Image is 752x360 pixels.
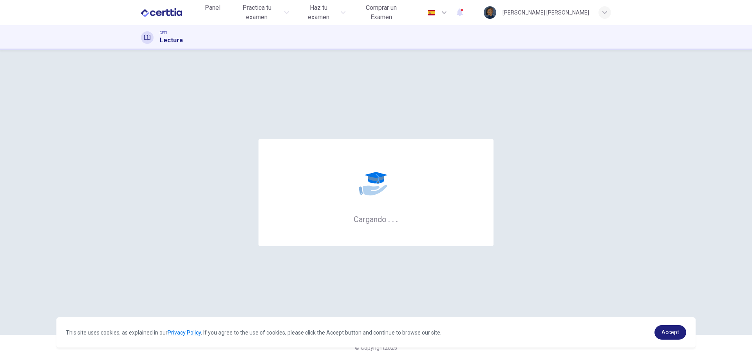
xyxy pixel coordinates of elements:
button: Haz tu examen [295,1,348,24]
a: Privacy Policy [168,329,201,336]
button: Practica tu examen [228,1,293,24]
button: Panel [200,1,225,15]
img: Profile picture [484,6,496,19]
img: CERTTIA logo [141,5,182,20]
span: Haz tu examen [298,3,338,22]
button: Comprar un Examen [352,1,411,24]
span: Comprar un Examen [355,3,408,22]
a: Panel [200,1,225,24]
span: Accept [662,329,679,335]
span: CET1 [160,30,168,36]
h6: Cargando [354,214,398,224]
span: This site uses cookies, as explained in our . If you agree to the use of cookies, please click th... [66,329,441,336]
h6: . [396,212,398,225]
h1: Lectura [160,36,183,45]
h6: . [388,212,390,225]
a: dismiss cookie message [654,325,686,340]
img: es [427,10,436,16]
span: © Copyright 2025 [355,345,397,351]
h6: . [392,212,394,225]
span: Practica tu examen [231,3,282,22]
a: CERTTIA logo [141,5,200,20]
div: cookieconsent [56,317,696,347]
div: [PERSON_NAME] [PERSON_NAME] [503,8,589,17]
span: Panel [205,3,221,13]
